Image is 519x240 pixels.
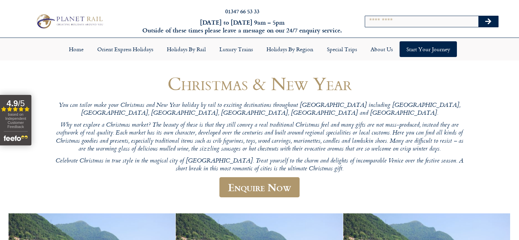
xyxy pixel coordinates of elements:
[55,122,464,153] p: Why not explore a Christmas market? The beauty of these is that they still convey a real traditio...
[219,177,300,197] a: Enquire Now
[213,41,260,57] a: Luxury Trains
[90,41,160,57] a: Orient Express Holidays
[62,41,90,57] a: Home
[34,13,105,30] img: Planet Rail Train Holidays Logo
[364,41,400,57] a: About Us
[160,41,213,57] a: Holidays by Rail
[3,41,516,57] nav: Menu
[400,41,457,57] a: Start your Journey
[55,73,464,94] h1: Christmas & New Year
[55,102,464,118] p: You can tailor make your Christmas and New Year holiday by rail to exciting destinations througho...
[140,18,344,34] h6: [DATE] to [DATE] 9am – 5pm Outside of these times please leave a message on our 24/7 enquiry serv...
[478,16,498,27] button: Search
[320,41,364,57] a: Special Trips
[260,41,320,57] a: Holidays by Region
[55,157,464,173] p: Celebrate Christmas in true style in the magical city of [GEOGRAPHIC_DATA]. Treat yourself to the...
[225,7,259,15] a: 01347 66 53 33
